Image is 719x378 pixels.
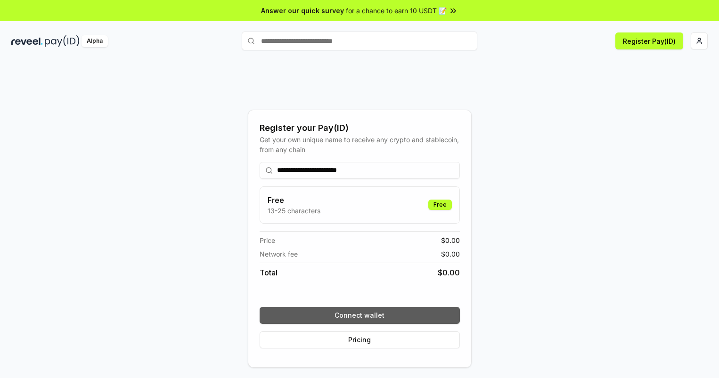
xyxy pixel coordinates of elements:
[260,135,460,154] div: Get your own unique name to receive any crypto and stablecoin, from any chain
[260,249,298,259] span: Network fee
[438,267,460,278] span: $ 0.00
[615,32,683,49] button: Register Pay(ID)
[45,35,80,47] img: pay_id
[346,6,447,16] span: for a chance to earn 10 USDT 📝
[260,235,275,245] span: Price
[268,194,320,206] h3: Free
[260,267,278,278] span: Total
[441,235,460,245] span: $ 0.00
[11,35,43,47] img: reveel_dark
[260,307,460,324] button: Connect wallet
[260,331,460,348] button: Pricing
[261,6,344,16] span: Answer our quick survey
[82,35,108,47] div: Alpha
[441,249,460,259] span: $ 0.00
[428,200,452,210] div: Free
[260,121,460,135] div: Register your Pay(ID)
[268,206,320,216] p: 13-25 characters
